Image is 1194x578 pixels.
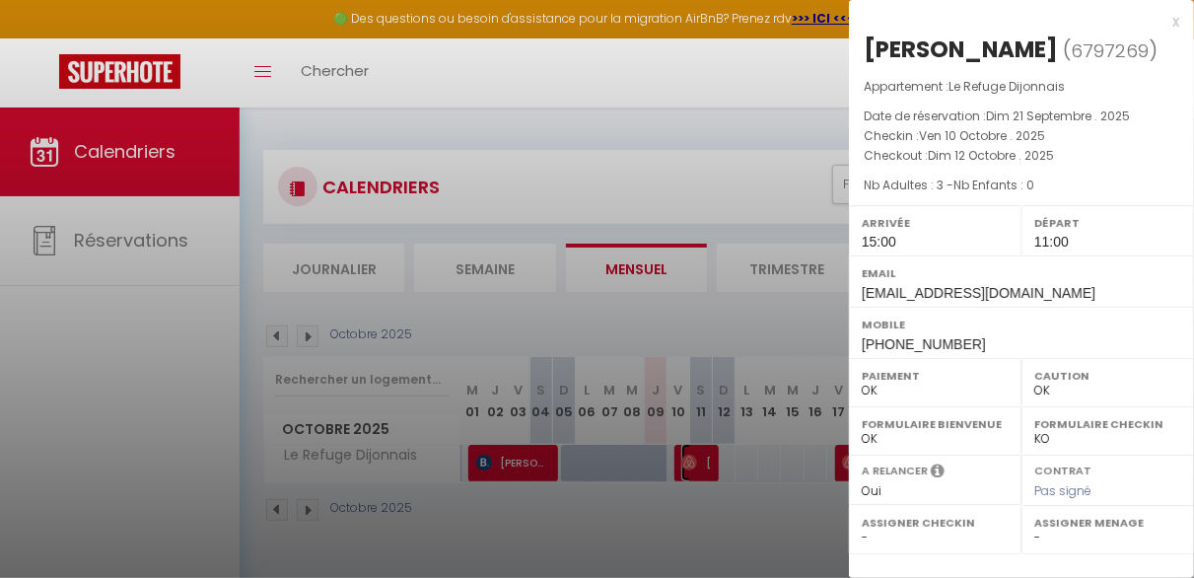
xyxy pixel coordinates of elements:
[862,234,896,250] span: 15:00
[948,78,1065,95] span: Le Refuge Dijonnais
[862,263,1181,283] label: Email
[864,107,1179,126] p: Date de réservation :
[864,34,1058,65] div: [PERSON_NAME]
[849,10,1179,34] div: x
[862,285,1095,301] span: [EMAIL_ADDRESS][DOMAIN_NAME]
[864,126,1179,146] p: Checkin :
[919,127,1045,144] span: Ven 10 Octobre . 2025
[931,463,945,484] i: Sélectionner OUI si vous souhaiter envoyer les séquences de messages post-checkout
[1034,213,1181,233] label: Départ
[1034,482,1091,499] span: Pas signé
[862,414,1009,434] label: Formulaire Bienvenue
[864,146,1179,166] p: Checkout :
[864,177,1034,193] span: Nb Adultes : 3 -
[1063,36,1158,64] span: ( )
[1071,38,1149,63] span: 6797269
[928,147,1054,164] span: Dim 12 Octobre . 2025
[1034,463,1091,475] label: Contrat
[1034,234,1069,250] span: 11:00
[862,315,1181,334] label: Mobile
[986,108,1130,124] span: Dim 21 Septembre . 2025
[864,77,1179,97] p: Appartement :
[862,513,1009,533] label: Assigner Checkin
[862,463,928,479] label: A relancer
[953,177,1034,193] span: Nb Enfants : 0
[1034,366,1181,386] label: Caution
[862,336,986,352] span: [PHONE_NUMBER]
[1034,513,1181,533] label: Assigner Menage
[862,213,1009,233] label: Arrivée
[1034,414,1181,434] label: Formulaire Checkin
[862,366,1009,386] label: Paiement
